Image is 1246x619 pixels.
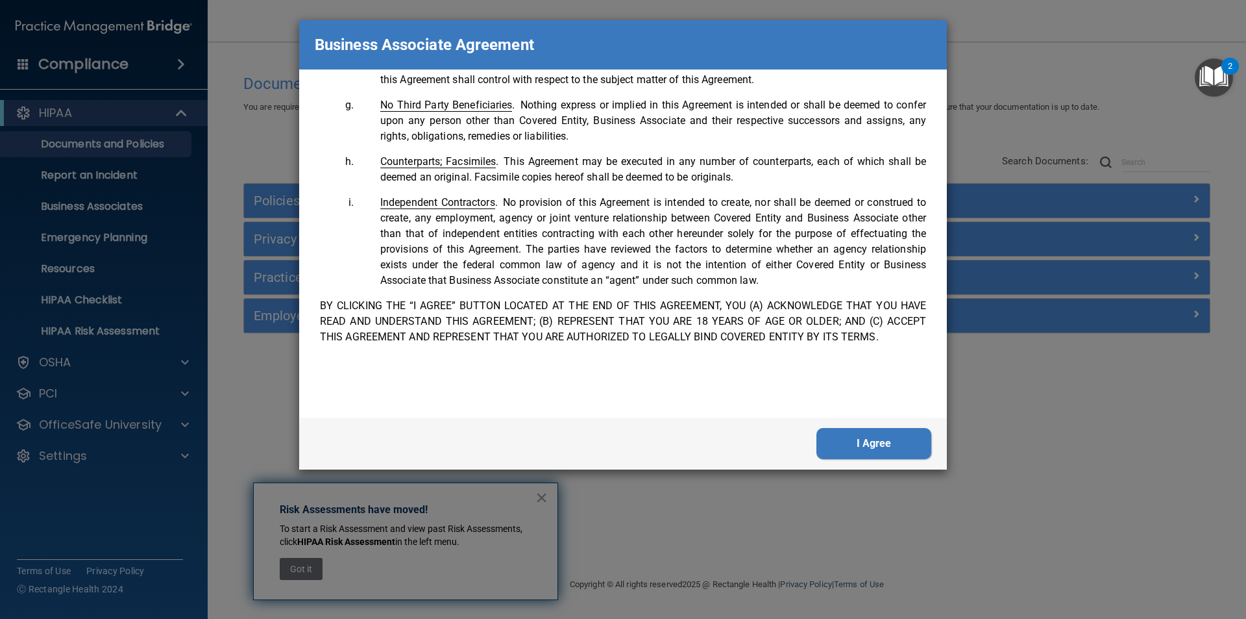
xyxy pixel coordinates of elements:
span: . [380,196,498,208]
div: 2 [1228,66,1232,83]
span: No Third Party Beneficiaries [380,99,512,112]
p: Business Associate Agreement [315,31,534,59]
button: I Agree [816,428,931,459]
li: This Agreement may be executed in any number of counterparts, each of which shall be deemed an or... [356,154,926,185]
span: . [380,155,498,168]
li: No provision of this Agreement is intended to create, nor shall be deemed or construed to create,... [356,195,926,288]
span: Independent Contractors [380,196,495,209]
iframe: Drift Widget Chat Controller [1181,529,1230,579]
span: Counterparts; Facsimiles [380,155,496,168]
p: BY CLICKING THE “I AGREE” BUTTON LOCATED AT THE END OF THIS AGREEMENT, YOU (A) ACKNOWLEDGE THAT Y... [320,298,926,345]
span: . [380,99,515,111]
li: Nothing express or implied in this Agreement is intended or shall be deemed to confer upon any pe... [356,97,926,144]
button: Open Resource Center, 2 new notifications [1195,58,1233,97]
